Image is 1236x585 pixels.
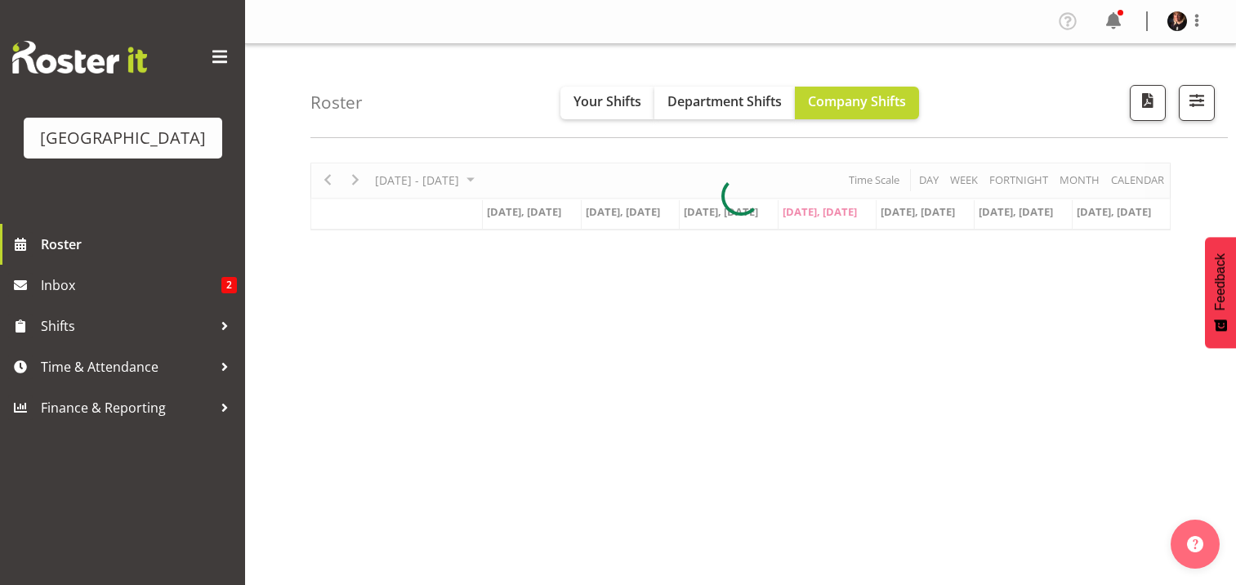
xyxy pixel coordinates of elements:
button: Filter Shifts [1179,85,1215,121]
span: Time & Attendance [41,355,212,379]
span: Your Shifts [573,92,641,110]
button: Feedback - Show survey [1205,237,1236,348]
span: Finance & Reporting [41,395,212,420]
h4: Roster [310,93,363,112]
img: help-xxl-2.png [1187,536,1203,552]
div: [GEOGRAPHIC_DATA] [40,126,206,150]
span: Inbox [41,273,221,297]
span: Roster [41,232,237,257]
button: Department Shifts [654,87,795,119]
img: Rosterit website logo [12,41,147,74]
span: 2 [221,277,237,293]
button: Company Shifts [795,87,919,119]
span: Department Shifts [667,92,782,110]
span: Feedback [1213,253,1228,310]
span: Company Shifts [808,92,906,110]
button: Download a PDF of the roster according to the set date range. [1130,85,1166,121]
span: Shifts [41,314,212,338]
img: michelle-englehardt77a61dd232cbae36c93d4705c8cf7ee3.png [1167,11,1187,31]
button: Your Shifts [560,87,654,119]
